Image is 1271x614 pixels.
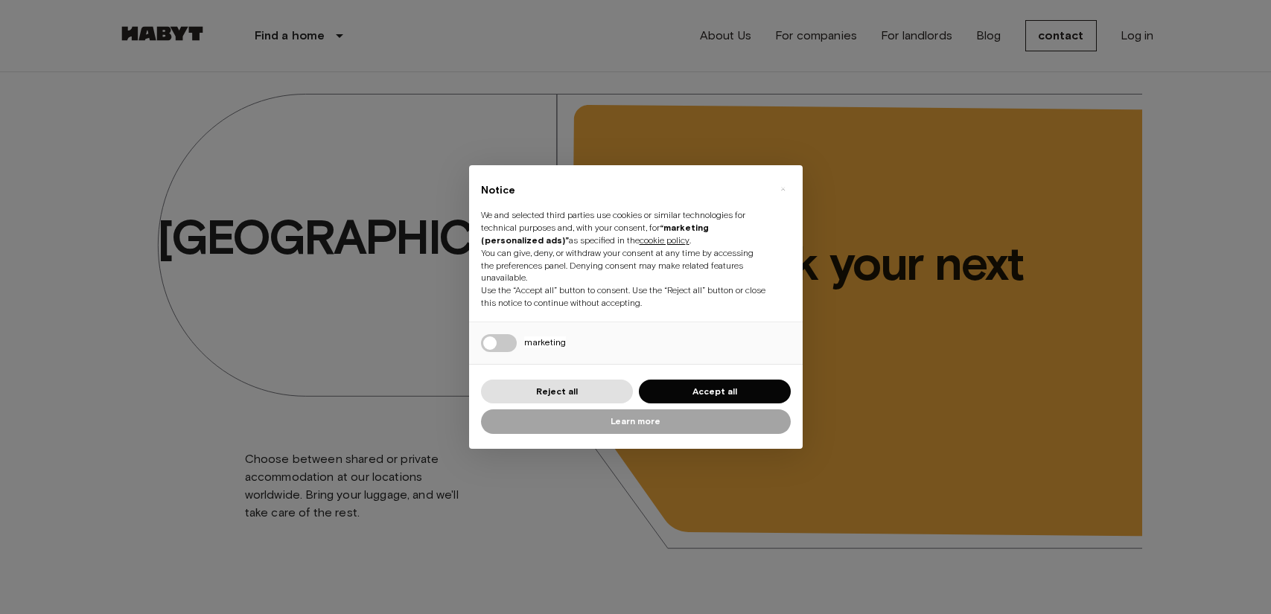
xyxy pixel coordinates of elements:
[524,336,566,348] font: marketing
[536,386,578,397] font: Reject all
[481,380,633,404] button: Reject all
[481,184,515,196] font: Notice
[481,247,754,284] font: You can give, deny, or withdraw your consent at any time by accessing the preferences panel. Deny...
[639,380,791,404] button: Accept all
[692,386,737,397] font: Accept all
[689,234,691,246] font: .
[640,235,689,246] a: cookie policy
[780,180,786,198] font: ×
[481,209,745,233] font: We and selected third parties use cookies or similar technologies for technical purposes and, wit...
[481,284,765,308] font: Use the “Accept all” button to consent. Use the “Reject all” button or close this notice to conti...
[611,415,660,426] font: Learn more
[481,222,709,246] font: “marketing (personalized ads)”
[481,409,791,434] button: Learn more
[771,177,795,201] button: Close this notice
[569,234,640,246] font: as specified in the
